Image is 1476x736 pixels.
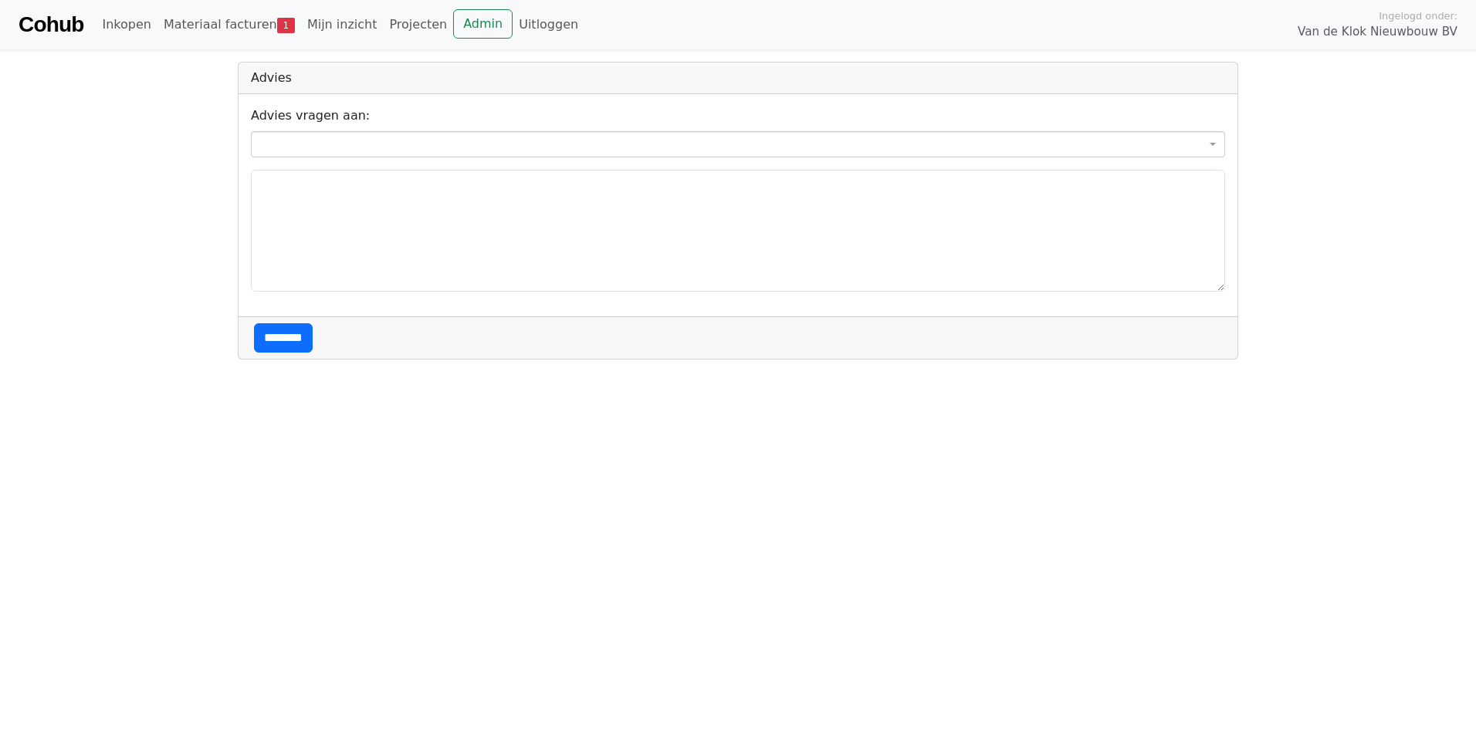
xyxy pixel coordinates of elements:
a: Cohub [19,6,83,43]
label: Advies vragen aan: [251,106,370,125]
a: Inkopen [96,9,157,40]
a: Projecten [383,9,453,40]
a: Materiaal facturen1 [157,9,301,40]
div: Advies [239,62,1237,94]
span: 1 [277,18,295,33]
a: Mijn inzicht [301,9,384,40]
a: Uitloggen [513,9,584,40]
span: Ingelogd onder: [1379,8,1457,23]
a: Admin [453,9,513,39]
span: Van de Klok Nieuwbouw BV [1298,23,1457,41]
